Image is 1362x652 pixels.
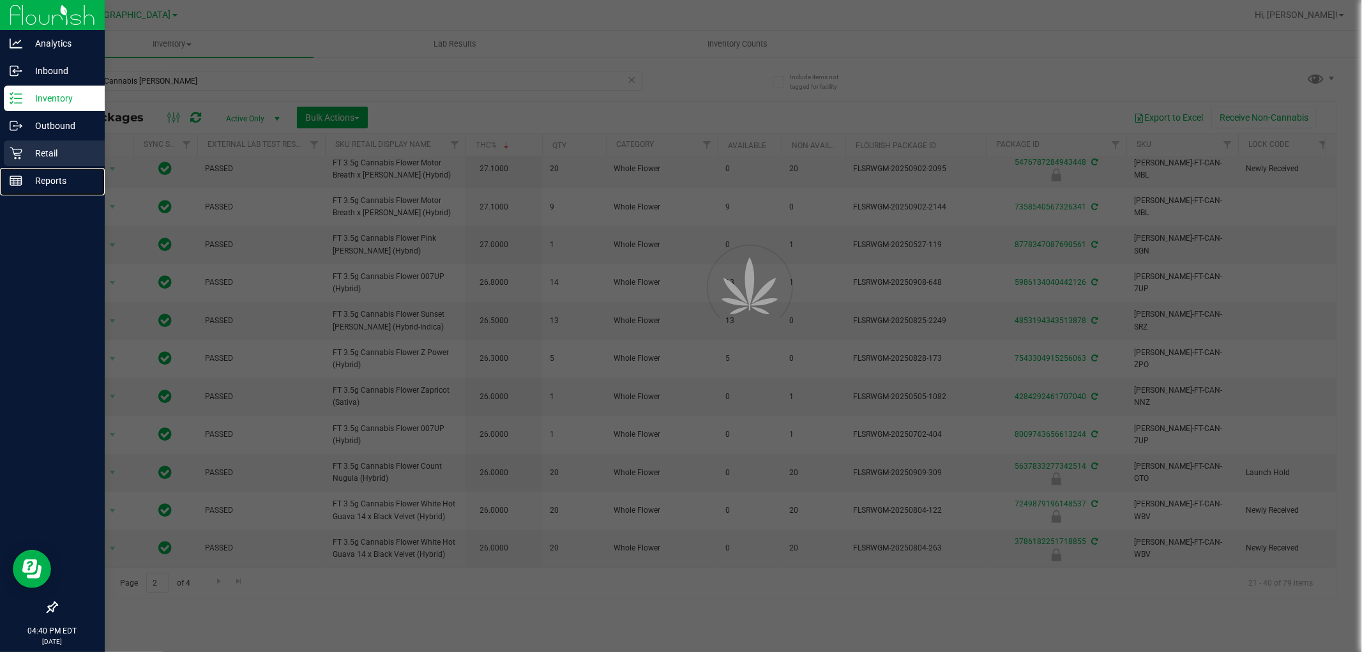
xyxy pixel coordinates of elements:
p: Analytics [22,36,99,51]
inline-svg: Outbound [10,119,22,132]
inline-svg: Inbound [10,64,22,77]
p: Outbound [22,118,99,133]
p: [DATE] [6,637,99,646]
p: Inventory [22,91,99,106]
p: Reports [22,173,99,188]
p: 04:40 PM EDT [6,625,99,637]
inline-svg: Analytics [10,37,22,50]
inline-svg: Retail [10,147,22,160]
inline-svg: Reports [10,174,22,187]
p: Retail [22,146,99,161]
p: Inbound [22,63,99,79]
iframe: Resource center [13,550,51,588]
inline-svg: Inventory [10,92,22,105]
